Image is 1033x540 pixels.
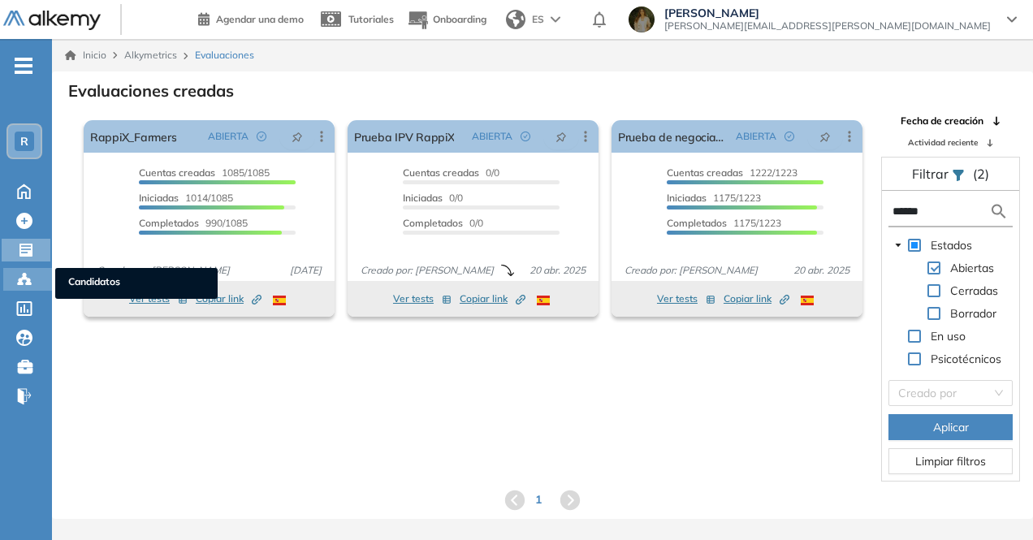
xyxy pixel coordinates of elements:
[950,306,996,321] span: Borrador
[20,135,28,148] span: R
[90,263,236,278] span: Creado por: [PERSON_NAME]
[931,238,972,253] span: Estados
[787,263,856,278] span: 20 abr. 2025
[354,263,500,278] span: Creado por: [PERSON_NAME]
[208,129,249,144] span: ABIERTA
[973,164,989,184] span: (2)
[139,166,215,179] span: Cuentas creadas
[460,289,525,309] button: Copiar link
[807,123,843,149] button: pushpin
[198,8,304,28] a: Agendar una demo
[65,48,106,63] a: Inicio
[667,217,781,229] span: 1175/1223
[667,217,727,229] span: Completados
[724,289,789,309] button: Copiar link
[950,261,994,275] span: Abiertas
[433,13,486,25] span: Onboarding
[124,49,177,61] span: Alkymetrics
[947,304,1000,323] span: Borrador
[931,352,1001,366] span: Psicotécnicos
[537,296,550,305] img: ESP
[931,329,966,343] span: En uso
[801,296,814,305] img: ESP
[989,201,1009,222] img: search icon
[664,6,991,19] span: [PERSON_NAME]
[551,16,560,23] img: arrow
[933,418,969,436] span: Aplicar
[403,192,463,204] span: 0/0
[736,129,776,144] span: ABIERTA
[403,166,499,179] span: 0/0
[618,263,764,278] span: Creado por: [PERSON_NAME]
[664,19,991,32] span: [PERSON_NAME][EMAIL_ADDRESS][PERSON_NAME][DOMAIN_NAME]
[888,448,1013,474] button: Limpiar filtros
[947,281,1001,300] span: Cerradas
[139,192,233,204] span: 1014/1085
[139,217,248,229] span: 990/1085
[784,132,794,141] span: check-circle
[403,217,483,229] span: 0/0
[139,217,199,229] span: Completados
[283,263,328,278] span: [DATE]
[68,274,205,292] span: Candidatos
[819,130,831,143] span: pushpin
[927,349,1005,369] span: Psicotécnicos
[657,289,715,309] button: Ver tests
[195,48,254,63] span: Evaluaciones
[947,258,997,278] span: Abiertas
[506,10,525,29] img: world
[724,292,789,306] span: Copiar link
[196,292,261,306] span: Copiar link
[543,123,579,149] button: pushpin
[535,491,542,508] span: 1
[139,166,270,179] span: 1085/1085
[354,120,454,153] a: Prueba IPV RappiX
[196,289,261,309] button: Copiar link
[927,235,975,255] span: Estados
[292,130,303,143] span: pushpin
[3,11,101,31] img: Logo
[908,136,978,149] span: Actividad reciente
[403,166,479,179] span: Cuentas creadas
[68,81,234,101] h3: Evaluaciones creadas
[667,166,743,179] span: Cuentas creadas
[950,283,998,298] span: Cerradas
[403,192,443,204] span: Iniciadas
[618,120,729,153] a: Prueba de negociación RappiX
[216,13,304,25] span: Agendar una demo
[667,192,761,204] span: 1175/1223
[257,132,266,141] span: check-circle
[279,123,315,149] button: pushpin
[912,166,952,182] span: Filtrar
[523,263,592,278] span: 20 abr. 2025
[915,452,986,470] span: Limpiar filtros
[90,120,176,153] a: RappiX_Farmers
[460,292,525,306] span: Copiar link
[521,132,530,141] span: check-circle
[403,217,463,229] span: Completados
[667,192,707,204] span: Iniciadas
[15,64,32,67] i: -
[927,326,969,346] span: En uso
[472,129,512,144] span: ABIERTA
[901,114,983,128] span: Fecha de creación
[393,289,452,309] button: Ver tests
[139,192,179,204] span: Iniciadas
[532,12,544,27] span: ES
[407,2,486,37] button: Onboarding
[129,289,188,309] button: Ver tests
[555,130,567,143] span: pushpin
[894,241,902,249] span: caret-down
[667,166,797,179] span: 1222/1223
[348,13,394,25] span: Tutoriales
[888,414,1013,440] button: Aplicar
[273,296,286,305] img: ESP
